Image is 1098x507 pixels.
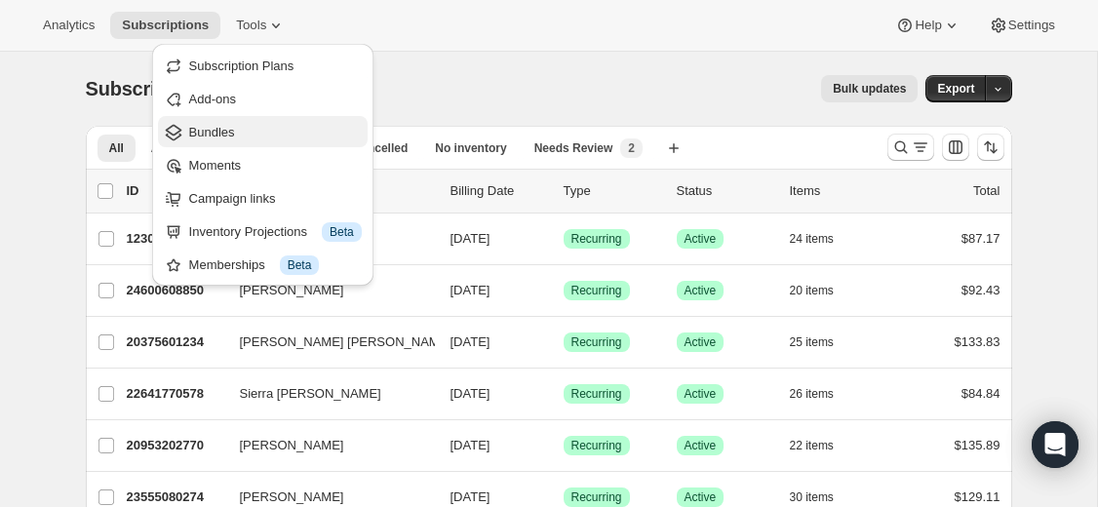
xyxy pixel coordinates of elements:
button: 24 items [790,225,855,253]
span: $135.89 [955,438,1000,452]
span: $129.11 [955,489,1000,504]
p: 20375601234 [127,332,224,352]
button: Memberships [158,249,368,280]
span: Subscriptions [86,78,214,99]
span: $87.17 [961,231,1000,246]
button: Campaign links [158,182,368,214]
span: Tools [236,18,266,33]
div: IDCustomerBilling DateTypeStatusItemsTotal [127,181,1000,201]
button: Export [925,75,986,102]
span: Recurring [571,334,622,350]
span: Bulk updates [833,81,906,97]
div: 20375601234[PERSON_NAME] [PERSON_NAME][DATE]SuccessRecurringSuccessActive25 items$133.83 [127,329,1000,356]
span: Recurring [571,489,622,505]
span: [DATE] [451,438,490,452]
span: Recurring [571,438,622,453]
button: Sort the results [977,134,1004,161]
button: Tools [224,12,297,39]
button: Subscriptions [110,12,220,39]
div: Inventory Projections [189,222,362,242]
span: $84.84 [961,386,1000,401]
p: Status [677,181,774,201]
button: 20 items [790,277,855,304]
button: Moments [158,149,368,180]
span: Settings [1008,18,1055,33]
span: [DATE] [451,334,490,349]
span: $92.43 [961,283,1000,297]
div: 22641770578Sierra [PERSON_NAME][DATE]SuccessRecurringSuccessActive26 items$84.84 [127,380,1000,408]
span: 2 [628,140,635,156]
span: Active [685,489,717,505]
button: Add-ons [158,83,368,114]
span: 20 items [790,283,834,298]
span: Active [685,386,717,402]
p: ID [127,181,224,201]
p: Billing Date [451,181,548,201]
button: 25 items [790,329,855,356]
div: 24600608850[PERSON_NAME][DATE]SuccessRecurringSuccessActive20 items$92.43 [127,277,1000,304]
button: Help [883,12,972,39]
span: [DATE] [451,231,490,246]
span: Add-ons [189,92,236,106]
p: 22641770578 [127,384,224,404]
span: 26 items [790,386,834,402]
span: Active [685,283,717,298]
button: Create new view [658,135,689,162]
span: Moments [189,158,241,173]
p: 12303499346 [127,229,224,249]
span: Active [685,438,717,453]
span: Beta [288,257,312,273]
span: Bundles [189,125,235,139]
span: 30 items [790,489,834,505]
span: 25 items [790,334,834,350]
p: 24600608850 [127,281,224,300]
button: [PERSON_NAME] [PERSON_NAME] [228,327,423,358]
button: Subscription Plans [158,50,368,81]
span: Recurring [571,283,622,298]
p: Total [973,181,1000,201]
button: Customize table column order and visibility [942,134,969,161]
span: Subscriptions [122,18,209,33]
button: 22 items [790,432,855,459]
div: 12303499346[PERSON_NAME][DATE]SuccessRecurringSuccessActive24 items$87.17 [127,225,1000,253]
span: [PERSON_NAME] [240,487,344,507]
span: Recurring [571,231,622,247]
button: 26 items [790,380,855,408]
span: [PERSON_NAME] [240,436,344,455]
span: [DATE] [451,283,490,297]
button: Search and filter results [887,134,934,161]
span: Sierra [PERSON_NAME] [240,384,381,404]
span: Recurring [571,386,622,402]
span: $133.83 [955,334,1000,349]
div: Open Intercom Messenger [1032,421,1078,468]
span: Analytics [43,18,95,33]
div: Memberships [189,255,362,275]
button: Bundles [158,116,368,147]
span: [DATE] [451,386,490,401]
span: [PERSON_NAME] [PERSON_NAME] [240,332,451,352]
button: Sierra [PERSON_NAME] [228,378,423,409]
p: 20953202770 [127,436,224,455]
span: 22 items [790,438,834,453]
span: Campaign links [189,191,276,206]
p: 23555080274 [127,487,224,507]
span: Beta [330,224,354,240]
div: 20953202770[PERSON_NAME][DATE]SuccessRecurringSuccessActive22 items$135.89 [127,432,1000,459]
div: Items [790,181,887,201]
span: Help [915,18,941,33]
span: [DATE] [451,489,490,504]
button: Analytics [31,12,106,39]
span: Subscription Plans [189,58,294,73]
button: Bulk updates [821,75,918,102]
span: Needs Review [534,140,613,156]
span: 24 items [790,231,834,247]
span: All [109,140,124,156]
button: [PERSON_NAME] [228,430,423,461]
button: Settings [977,12,1067,39]
div: Type [564,181,661,201]
button: Inventory Projections [158,215,368,247]
span: No inventory [435,140,506,156]
span: Export [937,81,974,97]
span: Active [685,231,717,247]
span: Active [685,334,717,350]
